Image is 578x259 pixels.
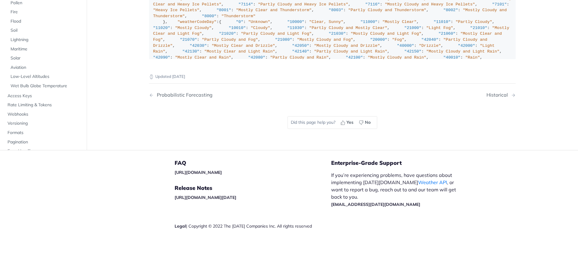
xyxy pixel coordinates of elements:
span: "Thunderstorm" [221,14,255,18]
span: "0" [236,20,243,24]
a: Weather API [418,179,447,185]
span: "42090" [153,55,170,60]
button: Yes [338,118,357,127]
span: "7101" [492,2,507,7]
a: Webhooks [5,110,82,119]
a: Wet Bulb Globe Temperature [8,82,82,91]
span: "21060" [438,31,455,36]
span: Solar [11,55,81,61]
div: Did this page help you? [287,116,377,129]
a: Lightning [8,35,82,44]
span: "7116" [365,2,380,7]
span: "11020" [153,26,170,30]
span: "Light Fog" [426,26,453,30]
a: Pagination [5,137,82,146]
span: "42150" [404,49,421,54]
span: "Partly Cloudy and Thunderstorm" [348,8,426,12]
span: Pagination [8,139,81,145]
a: Low-Level Altitudes [8,72,82,81]
span: Formats [8,130,81,136]
span: "Mostly Clear and Light Rain" [204,49,275,54]
span: "Mostly Cloudy and Light Rain" [426,49,499,54]
span: "8002" [443,8,458,12]
a: Previous Page: Probabilistic Forecasting [149,92,306,98]
h5: Enterprise-Grade Support [331,159,472,167]
span: "10010" [229,26,246,30]
a: Legal [175,223,186,229]
span: "Mostly Cloudy and Fog" [297,37,353,42]
span: "40010" [443,55,461,60]
span: Rate Limiting & Tokens [8,102,81,108]
span: "11000" [360,20,378,24]
a: Formats [5,128,82,137]
span: "11030" [287,26,304,30]
span: Flood [11,18,81,24]
a: Soil [8,26,82,35]
span: "42040" [421,37,439,42]
span: "Partly Cloudy and Light Rain" [314,49,387,54]
a: Versioning [5,119,82,128]
span: "21070" [180,37,197,42]
span: "8001" [216,8,231,12]
span: Lightning [11,37,81,43]
span: "Mostly Clear and Thunderstorm" [236,8,312,12]
span: "42140" [292,49,309,54]
span: "Mostly Cloudy and Heavy Ice Pellets" [385,2,475,7]
span: "42130" [182,49,200,54]
span: "20000" [370,37,387,42]
span: "Mostly Cloudy and Drizzle" [314,43,380,48]
span: "40000" [397,43,414,48]
span: "21010" [470,26,487,30]
span: "42100" [346,55,363,60]
span: Access Keys [8,93,81,99]
span: "Drizzle" [419,43,441,48]
button: No [357,118,374,127]
a: Access Keys [5,91,82,100]
span: "Mostly Clear and Rain" [175,55,231,60]
a: Error Handling [5,147,82,156]
span: "Fog" [392,37,405,42]
span: "Heavy Ice Pellets" [153,8,200,12]
span: "11010" [433,20,451,24]
span: "Mostly Clear and Fog" [153,31,505,42]
span: Aviation [11,64,81,70]
span: "Partly Cloudy and Mostly Clear" [309,26,387,30]
span: "21000" [404,26,421,30]
span: "21030" [329,31,346,36]
span: "21020" [219,31,236,36]
a: Solar [8,54,82,63]
a: [URL][DOMAIN_NAME] [175,170,222,175]
span: "Mostly Cloudy" [175,26,212,30]
p: If you’re experiencing problems, have questions about implementing [DATE][DOMAIN_NAME] , or want ... [331,171,462,208]
a: Aviation [8,63,82,72]
h5: FAQ [175,159,331,167]
span: "Clear, Sunny" [309,20,343,24]
span: Versioning [8,120,81,126]
span: "Rain" [465,55,480,60]
span: Yes [346,119,353,126]
a: Rate Limiting & Tokens [5,101,82,110]
span: "21080" [275,37,292,42]
span: "Partly Cloudy" [455,20,492,24]
span: Webhooks [8,111,81,117]
a: Flood [8,17,82,26]
nav: Pagination Controls [149,86,516,104]
a: Next Page: Historical [486,92,516,98]
span: "42050" [292,43,309,48]
span: Low-Level Altitudes [11,74,81,80]
h5: Release Notes [175,184,331,192]
span: "7114" [238,2,253,7]
span: "weatherCodeDay" [178,20,217,24]
span: "42080" [248,55,266,60]
span: "Partly Cloudy and Heavy Ice Pellets" [258,2,348,7]
a: Maritime [8,44,82,53]
span: Maritime [11,46,81,52]
span: "Cloudy" [251,26,270,30]
span: Error Handling [8,148,81,154]
span: "Mostly Cloudy and Rain" [368,55,426,60]
span: "Partly Cloudy and Light Fog" [241,31,312,36]
span: Wet Bulb Globe Temperature [11,83,81,89]
a: [URL][DOMAIN_NAME][DATE] [175,195,236,200]
span: Fire [11,9,81,15]
span: "10000" [287,20,304,24]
